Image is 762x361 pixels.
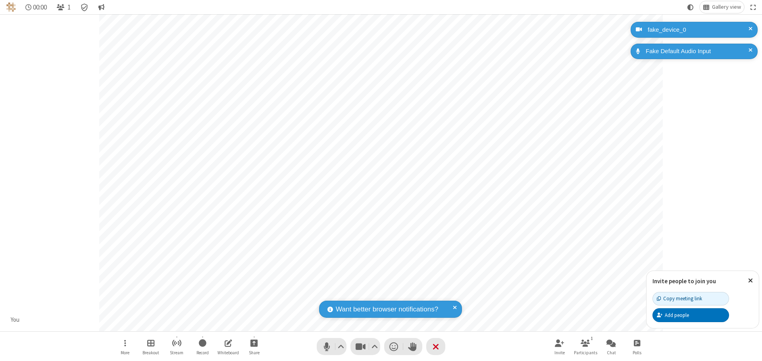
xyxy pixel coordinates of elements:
[139,335,163,358] button: Manage Breakout Rooms
[170,350,183,355] span: Stream
[599,335,623,358] button: Open chat
[589,335,595,342] div: 1
[33,4,47,11] span: 00:00
[22,1,50,13] div: Timer
[113,335,137,358] button: Open menu
[607,350,616,355] span: Chat
[95,1,108,13] button: Conversation
[684,1,697,13] button: Using system theme
[317,338,346,355] button: Mute (⌘+Shift+A)
[336,338,346,355] button: Audio settings
[574,350,597,355] span: Participants
[121,350,129,355] span: More
[403,338,422,355] button: Raise hand
[554,350,565,355] span: Invite
[652,308,729,322] button: Add people
[643,47,752,56] div: Fake Default Audio Input
[742,271,759,290] button: Close popover
[53,1,74,13] button: Open participant list
[369,338,380,355] button: Video setting
[747,1,759,13] button: Fullscreen
[216,335,240,358] button: Open shared whiteboard
[712,4,741,10] span: Gallery view
[190,335,214,358] button: Start recording
[217,350,239,355] span: Whiteboard
[67,4,71,11] span: 1
[548,335,571,358] button: Invite participants (⌘+Shift+I)
[426,338,445,355] button: End or leave meeting
[6,2,16,12] img: QA Selenium DO NOT DELETE OR CHANGE
[350,338,380,355] button: Stop video (⌘+Shift+V)
[77,1,92,13] div: Meeting details Encryption enabled
[652,277,716,285] label: Invite people to join you
[652,292,729,305] button: Copy meeting link
[384,338,403,355] button: Send a reaction
[700,1,744,13] button: Change layout
[625,335,649,358] button: Open poll
[242,335,266,358] button: Start sharing
[8,315,23,325] div: You
[645,25,752,35] div: fake_device_0
[142,350,159,355] span: Breakout
[336,304,438,315] span: Want better browser notifications?
[196,350,209,355] span: Record
[249,350,260,355] span: Share
[165,335,189,358] button: Start streaming
[633,350,641,355] span: Polls
[573,335,597,358] button: Open participant list
[657,295,702,302] div: Copy meeting link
